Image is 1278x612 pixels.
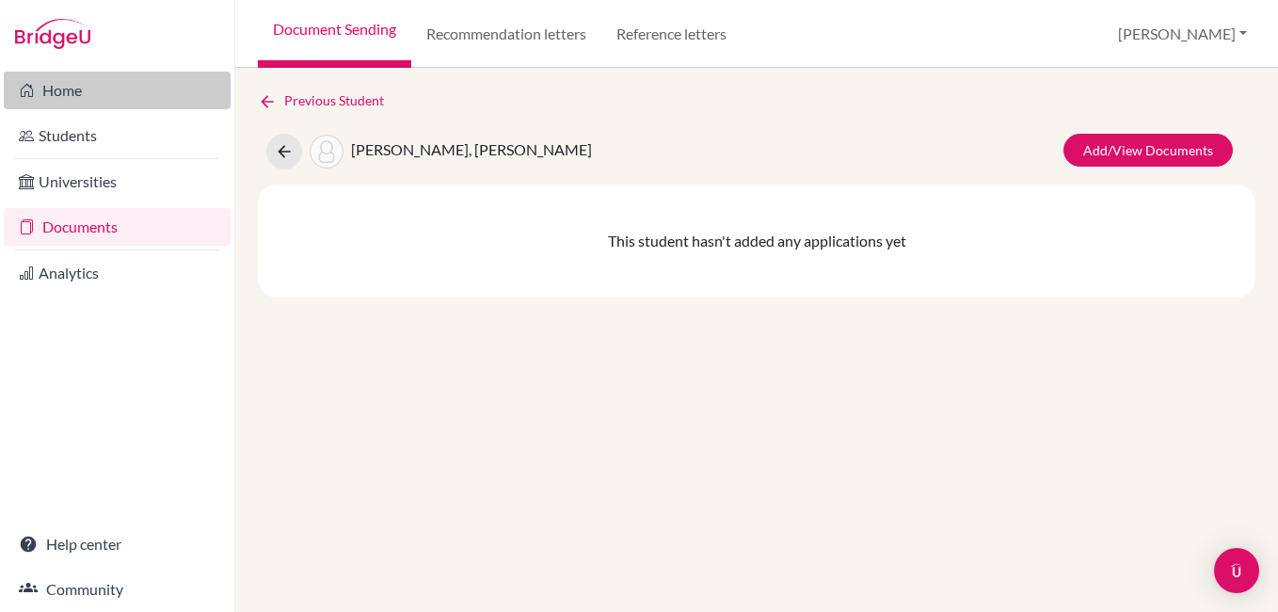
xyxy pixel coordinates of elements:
span: [PERSON_NAME], [PERSON_NAME] [351,140,592,158]
div: Open Intercom Messenger [1214,548,1259,593]
div: This student hasn't added any applications yet [258,185,1255,298]
a: Analytics [4,254,231,292]
a: Documents [4,208,231,246]
a: Home [4,72,231,109]
img: Bridge-U [15,19,90,49]
button: [PERSON_NAME] [1110,16,1255,52]
a: Community [4,571,231,608]
a: Add/View Documents [1063,134,1233,167]
a: Help center [4,525,231,563]
a: Universities [4,163,231,201]
a: Students [4,117,231,154]
a: Previous Student [258,90,399,111]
